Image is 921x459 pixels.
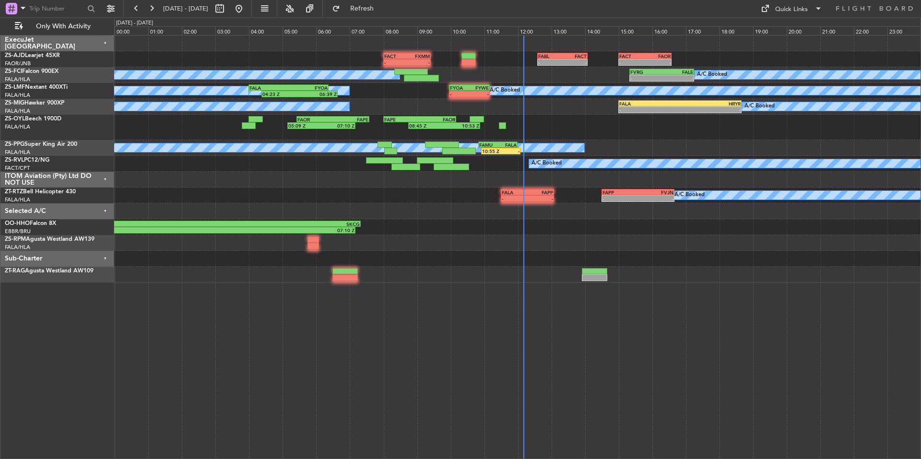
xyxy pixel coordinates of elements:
[450,91,469,97] div: -
[198,221,360,227] div: SKCG
[482,148,501,154] div: 10:55 Z
[490,83,520,98] div: A/C Booked
[5,149,30,156] a: FALA/HLA
[5,100,64,106] a: ZS-MIGHawker 900XP
[420,117,455,122] div: FAOR
[5,189,23,195] span: ZT-RTZ
[697,68,727,82] div: A/C Booked
[854,26,887,35] div: 22:00
[5,84,68,90] a: ZS-LMFNextant 400XTi
[262,91,300,97] div: 04:23 Z
[638,196,673,201] div: -
[619,53,645,59] div: FACT
[630,69,661,75] div: FVRG
[283,26,316,35] div: 05:00
[407,53,430,59] div: FXMM
[196,227,354,233] div: 07:10 Z
[645,59,671,65] div: -
[787,26,820,35] div: 20:00
[552,26,585,35] div: 13:00
[630,75,661,81] div: -
[680,107,741,113] div: -
[300,91,337,97] div: 06:39 Z
[5,165,30,172] a: FACT/CPT
[288,123,321,129] div: 05:09 Z
[11,19,104,34] button: Only With Activity
[562,59,587,65] div: -
[288,85,327,91] div: FYOA
[37,221,199,227] div: LEZL
[5,116,25,122] span: ZS-OYL
[5,60,31,67] a: FAOR/JNB
[662,69,693,75] div: FALE
[470,85,489,91] div: FYWE
[518,26,552,35] div: 12:00
[5,141,77,147] a: ZS-PPGSuper King Air 200
[342,5,382,12] span: Refresh
[5,123,30,130] a: FALA/HLA
[756,1,827,16] button: Quick Links
[5,69,59,74] a: ZS-FCIFalcon 900EX
[407,59,430,65] div: -
[29,1,84,16] input: Trip Number
[479,142,498,148] div: FAMU
[116,19,153,27] div: [DATE] - [DATE]
[37,227,196,233] div: 21:41 Z
[619,59,645,65] div: -
[451,26,484,35] div: 10:00
[5,69,22,74] span: ZS-FCI
[417,26,451,35] div: 09:00
[502,196,528,201] div: -
[498,142,517,148] div: FALA
[602,189,638,195] div: FAPP
[638,189,673,195] div: FVJN
[686,26,720,35] div: 17:00
[5,107,30,115] a: FALA/HLA
[5,221,56,226] a: OO-HHOFalcon 8X
[5,100,24,106] span: ZS-MIG
[527,189,553,195] div: FAPP
[249,26,283,35] div: 04:00
[887,26,921,35] div: 23:00
[5,268,25,274] span: ZT-RAG
[182,26,215,35] div: 02:00
[384,26,417,35] div: 08:00
[619,107,680,113] div: -
[538,59,563,65] div: -
[501,148,520,154] div: -
[297,117,333,122] div: FAOR
[5,236,94,242] a: ZS-RPMAgusta Westland AW139
[502,189,528,195] div: FALA
[25,23,101,30] span: Only With Activity
[333,117,368,122] div: FAPE
[652,26,686,35] div: 16:00
[744,99,775,114] div: A/C Booked
[450,85,469,91] div: FYOA
[350,26,383,35] div: 07:00
[562,53,587,59] div: FACT
[775,5,808,14] div: Quick Links
[5,157,24,163] span: ZS-RVL
[645,53,671,59] div: FAOR
[384,117,420,122] div: FAPE
[820,26,854,35] div: 21:00
[163,4,208,13] span: [DATE] - [DATE]
[215,26,249,35] div: 03:00
[5,157,49,163] a: ZS-RVLPC12/NG
[720,26,753,35] div: 18:00
[5,196,30,203] a: FALA/HLA
[148,26,182,35] div: 01:00
[470,91,489,97] div: -
[321,123,354,129] div: 07:10 Z
[5,221,30,226] span: OO-HHO
[5,92,30,99] a: FALA/HLA
[384,59,407,65] div: -
[662,75,693,81] div: -
[5,53,60,59] a: ZS-AJDLearjet 45XR
[674,188,705,202] div: A/C Booked
[531,156,562,171] div: A/C Booked
[328,1,385,16] button: Refresh
[5,236,26,242] span: ZS-RPM
[384,53,407,59] div: FACT
[619,26,652,35] div: 15:00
